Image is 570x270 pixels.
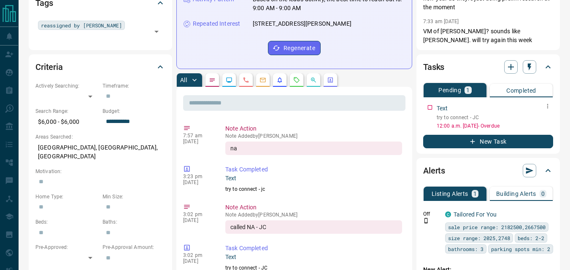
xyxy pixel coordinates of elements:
[183,258,213,264] p: [DATE]
[193,19,240,28] p: Repeated Interest
[423,135,553,148] button: New Task
[293,77,300,83] svg: Requests
[491,245,550,253] span: parking spots min: 2
[35,193,98,200] p: Home Type:
[225,212,402,218] p: Note Added by [PERSON_NAME]
[35,141,165,163] p: [GEOGRAPHIC_DATA], [GEOGRAPHIC_DATA], [GEOGRAPHIC_DATA]
[310,77,317,83] svg: Opportunities
[103,218,165,226] p: Baths:
[35,82,98,90] p: Actively Searching:
[506,88,536,94] p: Completed
[103,243,165,251] p: Pre-Approval Amount:
[183,252,213,258] p: 3:02 pm
[445,211,451,217] div: condos.ca
[448,245,484,253] span: bathrooms: 3
[432,191,468,197] p: Listing Alerts
[225,124,402,133] p: Note Action
[183,133,213,139] p: 7:57 am
[438,87,461,93] p: Pending
[183,217,213,223] p: [DATE]
[103,82,165,90] p: Timeframe:
[35,60,63,74] h2: Criteria
[225,142,402,155] div: na
[243,77,249,83] svg: Calls
[35,168,165,175] p: Motivation:
[183,179,213,185] p: [DATE]
[423,57,553,77] div: Tasks
[268,41,321,55] button: Regenerate
[448,223,546,231] span: sale price range: 2182500,2667500
[423,60,444,74] h2: Tasks
[35,107,98,115] p: Search Range:
[423,160,553,181] div: Alerts
[454,211,497,218] a: Tailored For You
[225,133,402,139] p: Note Added by [PERSON_NAME]
[103,193,165,200] p: Min Size:
[518,234,544,242] span: beds: 2-2
[541,191,545,197] p: 0
[423,164,445,177] h2: Alerts
[259,77,266,83] svg: Emails
[276,77,283,83] svg: Listing Alerts
[423,27,553,45] p: VM of [PERSON_NAME]? sounds like [PERSON_NAME]. will try again this week
[423,19,459,24] p: 7:33 am [DATE]
[496,191,536,197] p: Building Alerts
[225,253,402,262] p: Text
[209,77,216,83] svg: Notes
[448,234,510,242] span: size range: 2025,2748
[35,115,98,129] p: $6,000 - $6,000
[225,203,402,212] p: Note Action
[183,139,213,144] p: [DATE]
[225,165,402,174] p: Task Completed
[327,77,334,83] svg: Agent Actions
[35,57,165,77] div: Criteria
[473,191,477,197] p: 1
[41,21,122,29] span: reassigned by [PERSON_NAME]
[226,77,232,83] svg: Lead Browsing Activity
[35,218,98,226] p: Beds:
[253,19,351,28] p: [STREET_ADDRESS][PERSON_NAME]
[437,104,448,113] p: Text
[423,218,429,224] svg: Push Notification Only
[35,133,165,141] p: Areas Searched:
[466,87,470,93] p: 1
[225,244,402,253] p: Task Completed
[437,122,553,130] p: 12:00 a.m. [DATE] - Overdue
[183,211,213,217] p: 3:02 pm
[437,114,553,121] p: try to connect - JC
[225,174,402,183] p: Text
[183,174,213,179] p: 3:23 pm
[225,220,402,234] div: called NA - JC
[103,107,165,115] p: Budget:
[180,77,187,83] p: All
[423,210,440,218] p: Off
[225,185,402,193] p: try to connect - jc
[151,26,162,37] button: Open
[35,243,98,251] p: Pre-Approved:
